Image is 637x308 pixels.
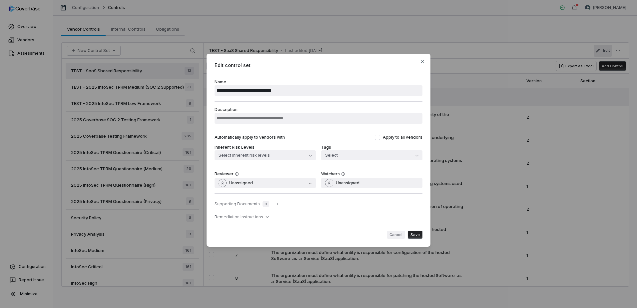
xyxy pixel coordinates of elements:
[215,145,255,150] label: Inherent Risk Levels
[321,150,422,160] button: Select
[215,171,234,177] label: Reviewer
[215,107,422,124] label: Description
[229,180,253,186] span: Unassigned
[263,201,269,207] span: 0
[215,62,422,69] span: Edit control set
[375,135,422,140] label: Apply to all vendors
[375,135,380,140] button: Apply to all vendors
[215,214,263,220] span: Remediation Instructions
[336,180,359,186] span: Unassigned
[321,145,331,150] label: Tags
[215,79,422,96] label: Name
[408,231,422,239] button: Save
[215,85,422,96] input: Name
[215,113,422,124] input: Description
[321,171,340,177] label: Watchers
[215,135,285,140] h3: Automatically apply to vendors with
[215,150,316,160] button: Select inherent risk levels
[387,231,405,239] button: Cancel
[410,232,420,237] span: Save
[215,201,260,207] span: Supporting Documents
